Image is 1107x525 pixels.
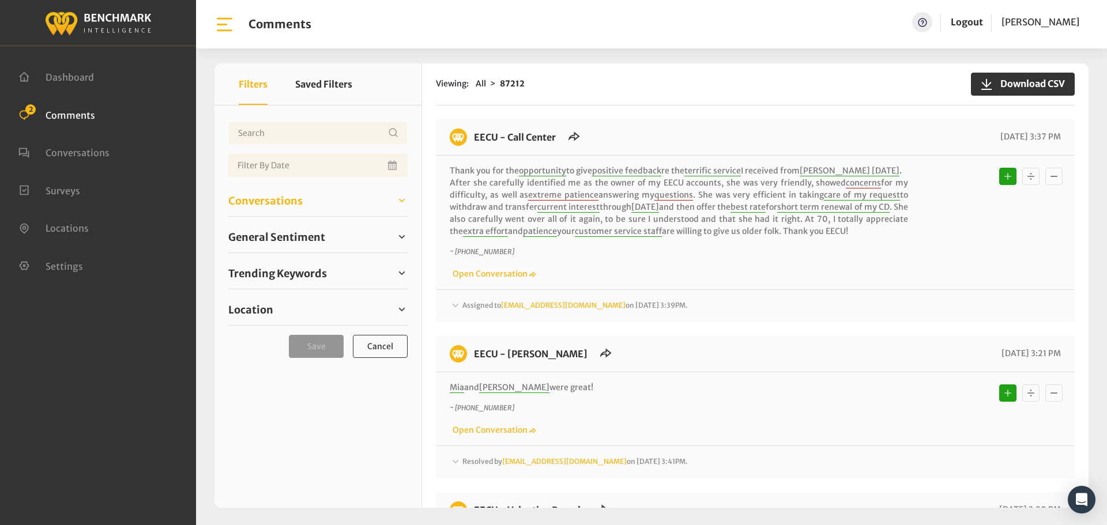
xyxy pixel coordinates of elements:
[462,301,688,309] span: Assigned to on [DATE] 3:39PM.
[450,247,514,256] i: ~ [PHONE_NUMBER]
[228,265,408,282] a: Trending Keywords
[228,228,408,245] a: General Sentiment
[467,501,590,519] h6: EECU - Valentine Branch
[996,165,1065,188] div: Basic example
[654,190,693,201] span: questions
[46,184,80,196] span: Surveys
[951,12,983,32] a: Logout
[228,301,408,318] a: Location
[479,382,549,393] span: [PERSON_NAME]
[999,348,1061,358] span: [DATE] 3:21 PM
[18,221,89,233] a: Locations
[1001,12,1079,32] a: [PERSON_NAME]
[228,266,327,281] span: Trending Keywords
[846,177,881,188] span: concerns
[450,455,1061,469] div: Resolved by[EMAIL_ADDRESS][DOMAIN_NAME]on [DATE] 3:41PM.
[450,501,467,519] img: benchmark
[228,193,303,209] span: Conversations
[996,382,1065,405] div: Basic example
[239,63,268,105] button: Filters
[228,154,408,177] input: Date range input field
[18,184,80,195] a: Surveys
[450,345,467,362] img: benchmark
[537,202,600,213] span: current interest
[467,129,563,146] h6: EECU - Call Center
[18,108,95,120] a: Comments 2
[528,190,598,201] span: extreme patience
[575,226,662,237] span: customer service staff
[463,226,508,237] span: extra effort
[684,165,741,176] span: terrific service
[46,222,89,234] span: Locations
[450,299,1061,313] div: Assigned to[EMAIL_ADDRESS][DOMAIN_NAME]on [DATE] 3:39PM.
[353,335,408,358] button: Cancel
[1001,16,1079,28] span: [PERSON_NAME]
[386,154,401,177] button: Open Calendar
[519,165,566,176] span: opportunity
[474,131,556,143] a: EECU - Call Center
[731,202,766,213] span: best rate
[971,73,1075,96] button: Download CSV
[295,63,352,105] button: Saved Filters
[450,425,536,435] a: Open Conversation
[18,70,94,82] a: Dashboard
[214,14,235,35] img: bar
[450,403,514,412] i: ~ [PHONE_NUMBER]
[228,302,273,318] span: Location
[46,71,94,83] span: Dashboard
[450,269,536,279] a: Open Conversation
[450,382,464,393] span: Mia
[18,259,83,271] a: Settings
[996,504,1061,515] span: [DATE] 3:20 PM
[18,146,110,157] a: Conversations
[46,109,95,120] span: Comments
[450,382,908,394] p: and were great!
[777,202,890,213] span: short term renewal of my CD
[228,192,408,209] a: Conversations
[800,165,899,176] span: [PERSON_NAME] [DATE]
[248,17,311,31] h1: Comments
[46,260,83,271] span: Settings
[462,457,688,466] span: Resolved by on [DATE] 3:41PM.
[474,348,588,360] a: EECU - [PERSON_NAME]
[436,78,469,90] span: Viewing:
[501,301,626,309] a: [EMAIL_ADDRESS][DOMAIN_NAME]
[450,129,467,146] img: benchmark
[1068,486,1095,513] div: Open Intercom Messenger
[25,104,36,115] span: 2
[951,16,983,28] a: Logout
[228,122,408,145] input: Username
[476,78,486,89] span: All
[467,345,594,362] h6: EECU - Clovis West
[997,131,1061,142] span: [DATE] 3:37 PM
[44,9,152,37] img: benchmark
[523,226,557,237] span: patience
[824,190,900,201] span: care of my request
[502,457,627,466] a: [EMAIL_ADDRESS][DOMAIN_NAME]
[993,77,1065,90] span: Download CSV
[500,78,525,89] strong: 87212
[450,165,908,237] p: Thank you for the to give re the I received from . After she carefully identified me as the owner...
[592,165,661,176] span: positive feedback
[474,504,583,516] a: EECU - Valentine Branch
[46,147,110,158] span: Conversations
[228,229,325,245] span: General Sentiment
[631,202,659,213] span: [DATE]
